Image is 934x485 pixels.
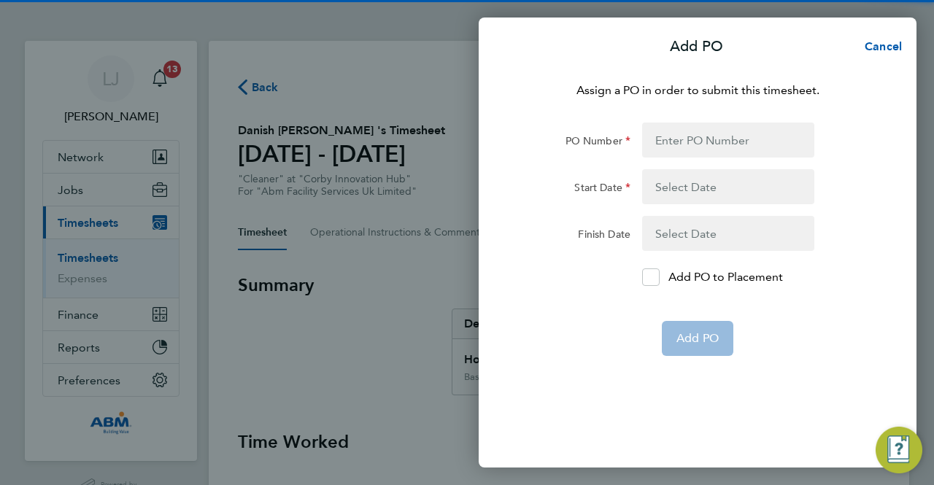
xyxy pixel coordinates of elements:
[876,427,922,473] button: Engage Resource Center
[578,228,630,245] label: Finish Date
[642,123,814,158] input: Enter PO Number
[860,39,902,53] span: Cancel
[520,82,876,99] p: Assign a PO in order to submit this timesheet.
[670,36,723,57] p: Add PO
[668,268,783,286] p: Add PO to Placement
[574,181,630,198] label: Start Date
[841,32,916,61] button: Cancel
[566,134,630,152] label: PO Number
